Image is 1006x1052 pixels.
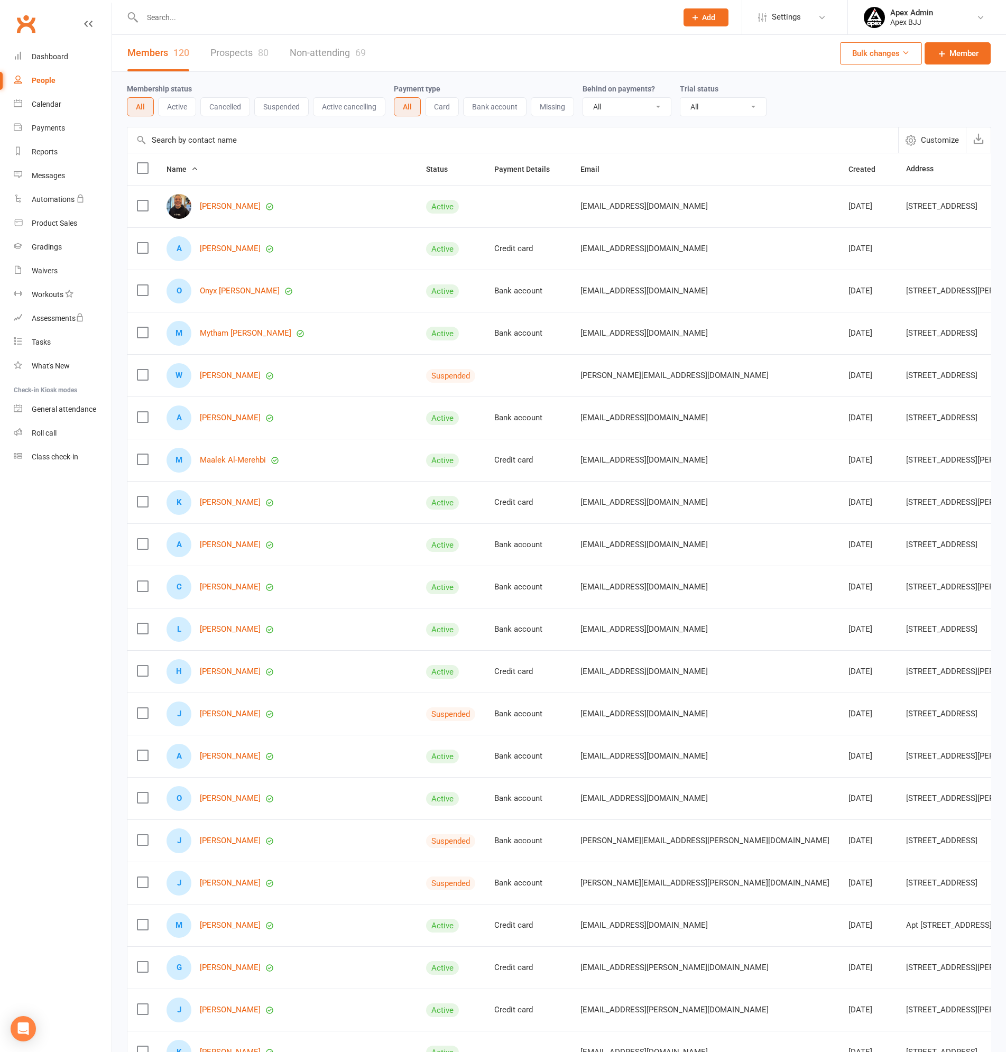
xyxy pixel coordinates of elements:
[32,314,84,322] div: Assessments
[14,235,112,259] a: Gradings
[426,623,459,636] div: Active
[848,244,887,253] div: [DATE]
[127,85,192,93] label: Membership status
[32,52,68,61] div: Dashboard
[494,456,561,465] div: Credit card
[167,363,191,388] div: Wahid
[848,456,887,465] div: [DATE]
[494,165,561,173] span: Payment Details
[426,580,459,594] div: Active
[158,97,196,116] button: Active
[494,413,561,422] div: Bank account
[426,411,459,425] div: Active
[848,583,887,592] div: [DATE]
[494,625,561,634] div: Bank account
[426,750,459,763] div: Active
[848,752,887,761] div: [DATE]
[531,97,574,116] button: Missing
[580,704,708,724] span: [EMAIL_ADDRESS][DOMAIN_NAME]
[167,744,191,769] div: Adem
[14,330,112,354] a: Tasks
[494,1005,561,1014] div: Credit card
[848,540,887,549] div: [DATE]
[864,7,885,28] img: thumb_image1745496852.png
[848,794,887,803] div: [DATE]
[14,307,112,330] a: Assessments
[167,405,191,430] div: Abid
[494,163,561,176] button: Payment Details
[14,445,112,469] a: Class kiosk mode
[200,879,261,888] a: [PERSON_NAME]
[426,163,459,176] button: Status
[494,752,561,761] div: Bank account
[167,786,191,811] div: Osama
[14,421,112,445] a: Roll call
[200,413,261,422] a: [PERSON_NAME]
[313,97,385,116] button: Active cancelling
[167,448,191,473] div: Maalek
[426,538,459,552] div: Active
[494,329,561,338] div: Bank account
[848,709,887,718] div: [DATE]
[580,873,829,893] span: [PERSON_NAME][EMAIL_ADDRESS][PERSON_NAME][DOMAIN_NAME]
[494,709,561,718] div: Bank account
[426,327,459,340] div: Active
[890,8,933,17] div: Apex Admin
[840,42,922,64] button: Bulk changes
[580,830,829,851] span: [PERSON_NAME][EMAIL_ADDRESS][PERSON_NAME][DOMAIN_NAME]
[580,788,708,808] span: [EMAIL_ADDRESS][DOMAIN_NAME]
[200,329,291,338] a: Mytham [PERSON_NAME]
[14,93,112,116] a: Calendar
[494,794,561,803] div: Bank account
[32,76,56,85] div: People
[167,165,198,173] span: Name
[494,287,561,296] div: Bank account
[11,1016,36,1041] div: Open Intercom Messenger
[200,709,261,718] a: [PERSON_NAME]
[14,283,112,307] a: Workouts
[14,259,112,283] a: Waivers
[32,266,58,275] div: Waivers
[167,321,191,346] div: Mytham
[14,354,112,378] a: What's New
[426,792,459,806] div: Active
[898,127,966,153] button: Customize
[494,963,561,972] div: Credit card
[200,371,261,380] a: [PERSON_NAME]
[848,625,887,634] div: [DATE]
[200,456,266,465] a: Maalek Al-Merehbi
[848,165,887,173] span: Created
[702,13,715,22] span: Add
[167,490,191,515] div: Kareem
[580,746,708,766] span: [EMAIL_ADDRESS][DOMAIN_NAME]
[494,583,561,592] div: Bank account
[848,202,887,211] div: [DATE]
[848,667,887,676] div: [DATE]
[127,35,189,71] a: Members120
[680,85,718,93] label: Trial status
[167,532,191,557] div: Abdl
[173,47,189,58] div: 120
[200,963,261,972] a: [PERSON_NAME]
[848,329,887,338] div: [DATE]
[426,242,459,256] div: Active
[200,583,261,592] a: [PERSON_NAME]
[139,10,670,25] input: Search...
[425,97,459,116] button: Card
[167,163,198,176] button: Name
[580,196,708,216] span: [EMAIL_ADDRESS][DOMAIN_NAME]
[32,338,51,346] div: Tasks
[848,921,887,930] div: [DATE]
[32,290,63,299] div: Workouts
[394,97,421,116] button: All
[494,244,561,253] div: Credit card
[32,453,78,461] div: Class check-in
[580,1000,769,1020] span: [EMAIL_ADDRESS][PERSON_NAME][DOMAIN_NAME]
[580,163,611,176] button: Email
[580,619,708,639] span: [EMAIL_ADDRESS][DOMAIN_NAME]
[200,752,261,761] a: [PERSON_NAME]
[949,47,979,60] span: Member
[426,200,459,214] div: Active
[426,707,475,721] div: Suspended
[14,188,112,211] a: Automations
